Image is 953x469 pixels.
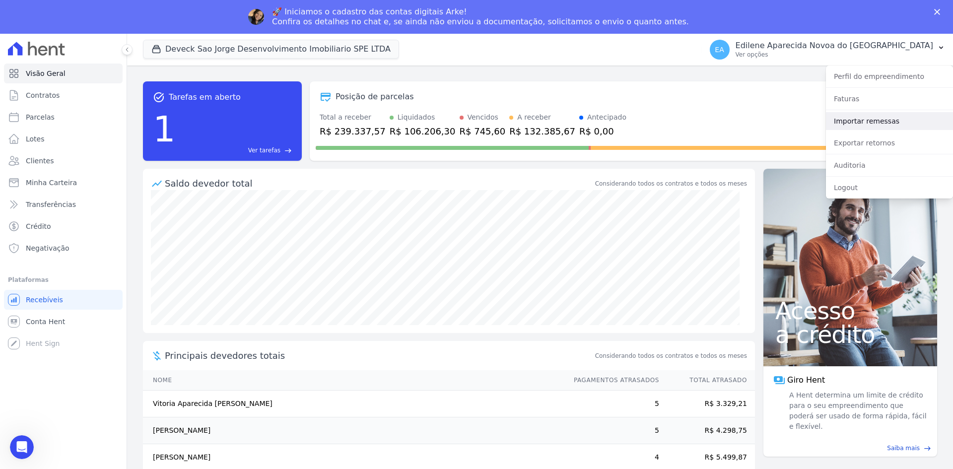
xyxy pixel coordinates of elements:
div: R$ 106.206,30 [390,125,456,138]
span: Transferências [26,200,76,209]
span: Principais devedores totais [165,349,593,362]
span: Visão Geral [26,68,66,78]
td: [PERSON_NAME] [143,417,564,444]
a: Minha Carteira [4,173,123,193]
a: Saiba mais east [769,444,931,453]
a: Contratos [4,85,123,105]
span: Saiba mais [887,444,920,453]
div: Vencidos [468,112,498,123]
a: Lotes [4,129,123,149]
td: R$ 4.298,75 [660,417,755,444]
p: Ver opções [736,51,933,59]
span: Recebíveis [26,295,63,305]
a: Crédito [4,216,123,236]
td: R$ 3.329,21 [660,391,755,417]
span: Giro Hent [787,374,825,386]
a: Logout [826,179,953,197]
th: Nome [143,370,564,391]
td: 5 [564,391,660,417]
td: 5 [564,417,660,444]
div: R$ 239.337,57 [320,125,386,138]
span: Negativação [26,243,69,253]
span: Clientes [26,156,54,166]
button: Deveck Sao Jorge Desenvolvimento Imobiliario SPE LTDA [143,40,399,59]
td: Vitoria Aparecida [PERSON_NAME] [143,391,564,417]
div: R$ 132.385,67 [509,125,575,138]
a: Exportar retornos [826,134,953,152]
div: Antecipado [587,112,626,123]
a: Perfil do empreendimento [826,67,953,85]
span: task_alt [153,91,165,103]
th: Total Atrasado [660,370,755,391]
div: 1 [153,103,176,155]
a: Ver tarefas east [180,146,292,155]
a: Transferências [4,195,123,214]
div: 🚀 Iniciamos o cadastro das contas digitais Arke! Confira os detalhes no chat e, se ainda não envi... [272,7,689,27]
span: A Hent determina um limite de crédito para o seu empreendimento que poderá ser usado de forma ráp... [787,390,927,432]
a: Negativação [4,238,123,258]
a: Visão Geral [4,64,123,83]
div: Considerando todos os contratos e todos os meses [595,179,747,188]
button: EA Edilene Aparecida Novoa do [GEOGRAPHIC_DATA] Ver opções [702,36,953,64]
img: Profile image for Adriane [248,9,264,25]
span: east [284,147,292,154]
div: Saldo devedor total [165,177,593,190]
th: Pagamentos Atrasados [564,370,660,391]
div: A receber [517,112,551,123]
a: Faturas [826,90,953,108]
div: R$ 0,00 [579,125,626,138]
iframe: Intercom live chat [10,435,34,459]
a: Auditoria [826,156,953,174]
span: east [924,445,931,452]
span: Minha Carteira [26,178,77,188]
span: Tarefas em aberto [169,91,241,103]
p: Edilene Aparecida Novoa do [GEOGRAPHIC_DATA] [736,41,933,51]
span: Considerando todos os contratos e todos os meses [595,351,747,360]
div: Posição de parcelas [336,91,414,103]
a: Recebíveis [4,290,123,310]
span: Parcelas [26,112,55,122]
a: Importar remessas [826,112,953,130]
div: Fechar [934,9,944,15]
span: EA [715,46,724,53]
span: Contratos [26,90,60,100]
div: Total a receber [320,112,386,123]
span: Conta Hent [26,317,65,327]
a: Parcelas [4,107,123,127]
a: Clientes [4,151,123,171]
div: R$ 745,60 [460,125,506,138]
span: Acesso [775,299,925,323]
span: Ver tarefas [248,146,280,155]
span: Crédito [26,221,51,231]
div: Plataformas [8,274,119,286]
a: Conta Hent [4,312,123,332]
span: a crédito [775,323,925,346]
span: Lotes [26,134,45,144]
div: Liquidados [398,112,435,123]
